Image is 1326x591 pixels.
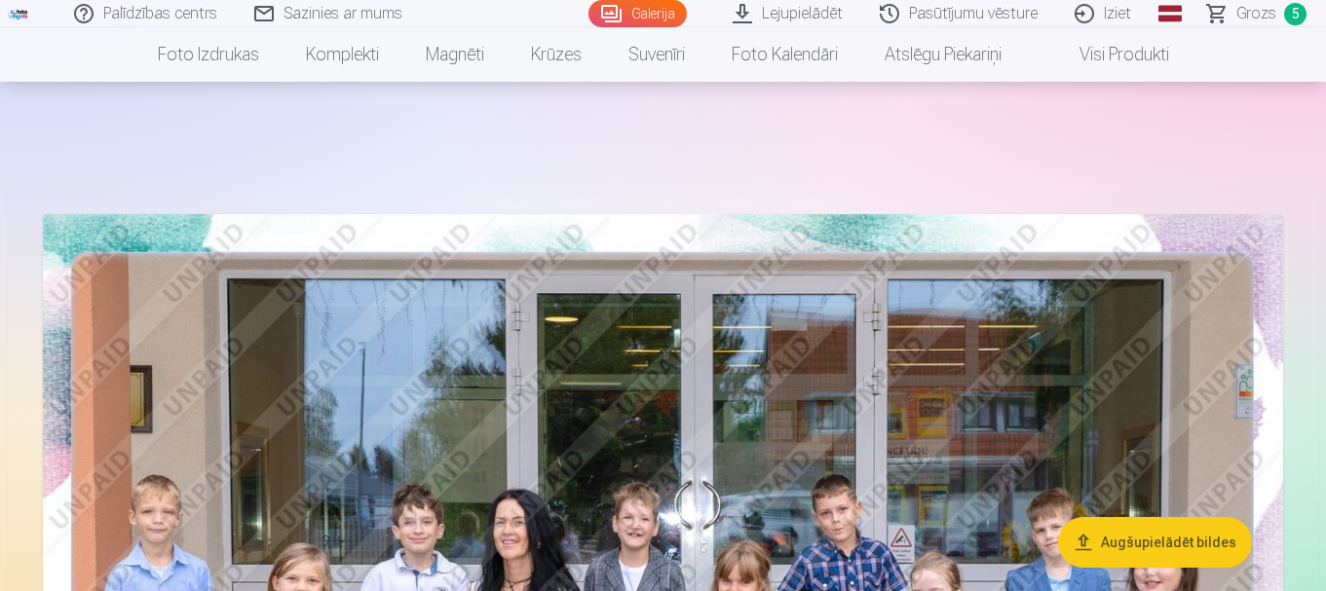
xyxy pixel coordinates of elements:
button: Augšupielādēt bildes [1058,517,1252,568]
a: Foto kalendāri [708,27,861,82]
a: Atslēgu piekariņi [861,27,1025,82]
a: Foto izdrukas [134,27,283,82]
img: /fa1 [8,8,29,19]
a: Krūzes [508,27,605,82]
a: Magnēti [402,27,508,82]
a: Visi produkti [1025,27,1193,82]
span: Grozs [1236,2,1276,25]
a: Komplekti [283,27,402,82]
span: 5 [1284,3,1307,25]
a: Suvenīri [605,27,708,82]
